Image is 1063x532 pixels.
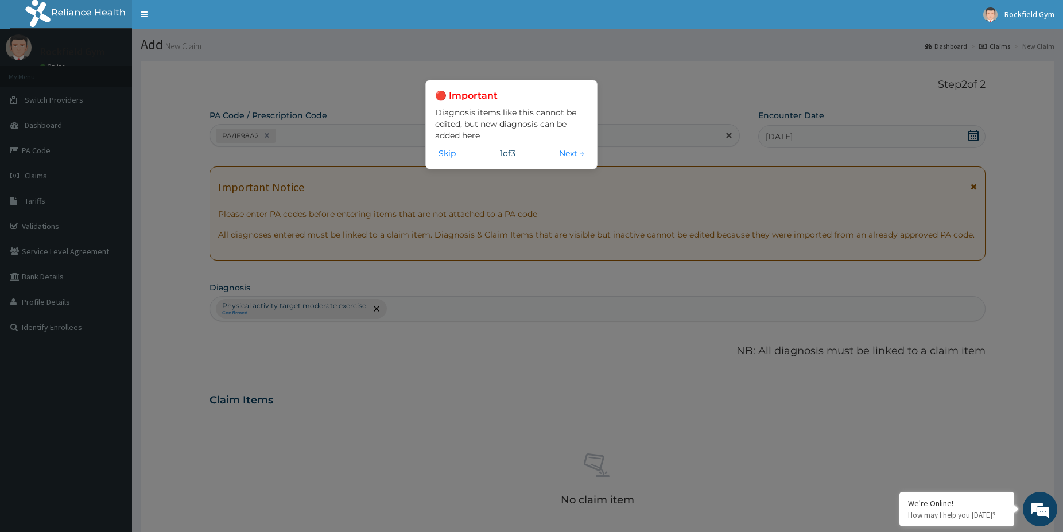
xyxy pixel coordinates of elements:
p: How may I help you today? [908,510,1006,520]
span: We're online! [67,145,158,261]
h3: 🔴 Important [435,90,588,102]
span: Rockfield Gym [1004,9,1054,20]
span: 1 of 3 [500,147,515,159]
img: d_794563401_company_1708531726252_794563401 [21,57,46,86]
p: Diagnosis items like this cannot be edited, but new diagnosis can be added here [435,107,588,141]
img: User Image [983,7,998,22]
button: Skip [435,147,459,160]
div: Minimize live chat window [188,6,216,33]
button: Next → [556,147,588,160]
textarea: Type your message and hit 'Enter' [6,313,219,354]
div: We're Online! [908,498,1006,508]
div: Chat with us now [60,64,193,79]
